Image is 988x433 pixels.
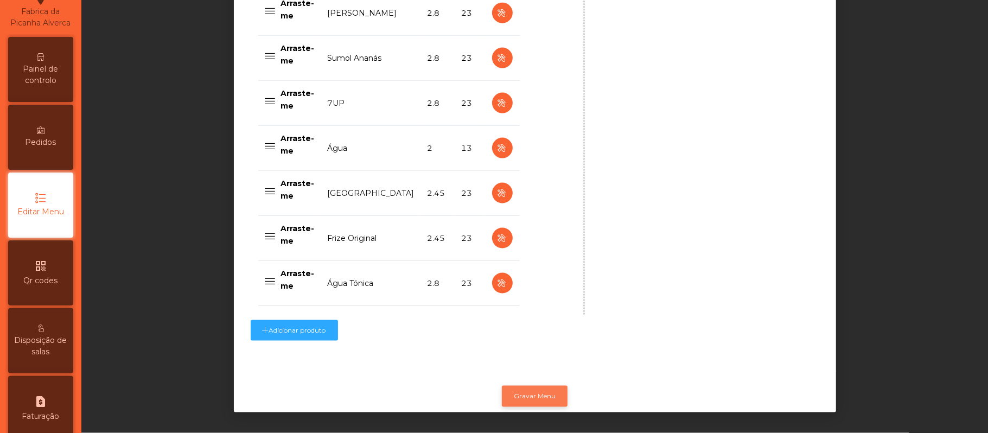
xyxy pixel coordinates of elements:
[421,81,455,126] td: 2.8
[455,36,485,81] td: 23
[281,177,315,202] p: Arraste-me
[251,320,338,341] button: Adicionar produto
[421,216,455,261] td: 2.45
[321,261,421,306] td: Água Tónica
[11,335,71,358] span: Disposição de salas
[24,275,58,286] span: Qr codes
[281,42,315,67] p: Arraste-me
[281,222,315,247] p: Arraste-me
[281,268,315,292] p: Arraste-me
[455,216,485,261] td: 23
[421,171,455,216] td: 2.45
[321,36,421,81] td: Sumol Ananás
[22,411,60,422] span: Faturação
[26,137,56,148] span: Pedidos
[34,395,47,408] i: request_page
[455,171,485,216] td: 23
[502,386,568,406] button: Gravar Menu
[421,126,455,171] td: 2
[421,36,455,81] td: 2.8
[281,87,315,112] p: Arraste-me
[455,261,485,306] td: 23
[321,216,421,261] td: Frize Original
[455,81,485,126] td: 23
[321,126,421,171] td: Água
[321,81,421,126] td: 7UP
[281,132,315,157] p: Arraste-me
[11,63,71,86] span: Painel de controlo
[17,206,64,218] span: Editar Menu
[321,171,421,216] td: [GEOGRAPHIC_DATA]
[421,261,455,306] td: 2.8
[34,259,47,272] i: qr_code
[455,126,485,171] td: 13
